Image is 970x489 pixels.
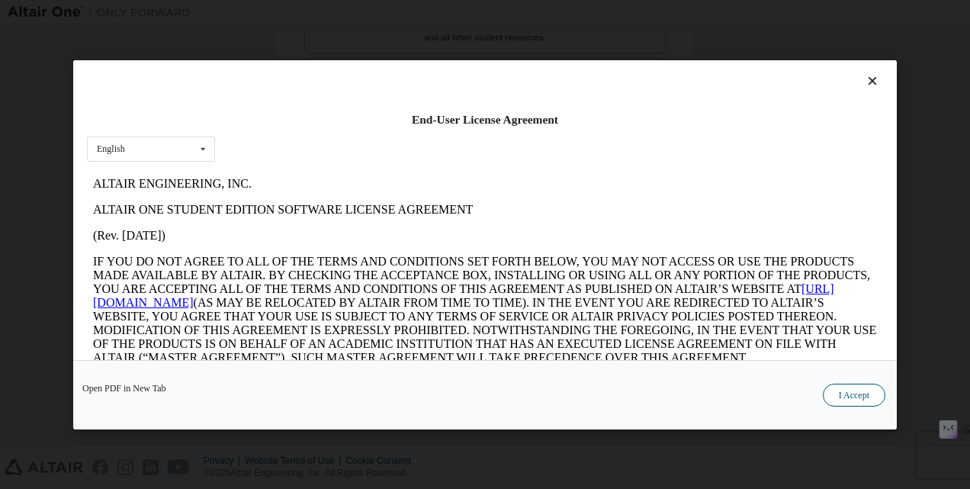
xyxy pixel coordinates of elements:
[6,6,790,20] p: ALTAIR ENGINEERING, INC.
[97,144,125,153] div: English
[6,58,790,72] p: (Rev. [DATE])
[6,111,747,138] a: [URL][DOMAIN_NAME]
[6,206,790,261] p: This Altair One Student Edition Software License Agreement (“Agreement”) is between Altair Engine...
[6,84,790,194] p: IF YOU DO NOT AGREE TO ALL OF THE TERMS AND CONDITIONS SET FORTH BELOW, YOU MAY NOT ACCESS OR USE...
[823,383,885,406] button: I Accept
[6,32,790,46] p: ALTAIR ONE STUDENT EDITION SOFTWARE LICENSE AGREEMENT
[87,112,883,127] div: End-User License Agreement
[82,383,166,392] a: Open PDF in New Tab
